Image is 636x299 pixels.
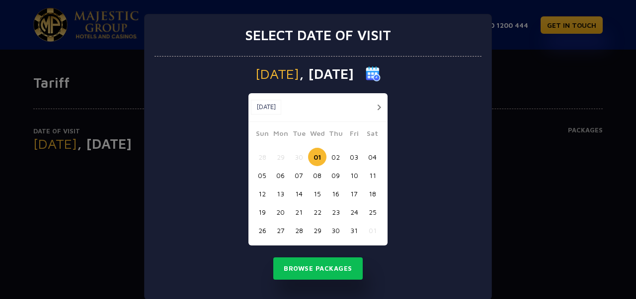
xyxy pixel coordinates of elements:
button: 16 [326,184,345,203]
button: 19 [253,203,271,221]
button: 11 [363,166,382,184]
button: 29 [308,221,326,239]
span: , [DATE] [299,67,354,81]
button: 02 [326,148,345,166]
button: 20 [271,203,290,221]
button: 26 [253,221,271,239]
button: 01 [363,221,382,239]
button: 30 [290,148,308,166]
button: 27 [271,221,290,239]
button: 21 [290,203,308,221]
button: 23 [326,203,345,221]
button: 14 [290,184,308,203]
button: 13 [271,184,290,203]
button: 06 [271,166,290,184]
span: Wed [308,128,326,142]
button: 12 [253,184,271,203]
button: [DATE] [251,100,281,115]
span: Mon [271,128,290,142]
button: 29 [271,148,290,166]
button: 07 [290,166,308,184]
button: 15 [308,184,326,203]
span: Sat [363,128,382,142]
span: Thu [326,128,345,142]
button: 30 [326,221,345,239]
button: 28 [290,221,308,239]
button: 31 [345,221,363,239]
button: 04 [363,148,382,166]
button: Browse Packages [273,257,363,280]
span: Sun [253,128,271,142]
button: 10 [345,166,363,184]
h3: Select date of visit [245,27,391,44]
button: 01 [308,148,326,166]
button: 18 [363,184,382,203]
span: [DATE] [255,67,299,81]
span: Tue [290,128,308,142]
button: 22 [308,203,326,221]
button: 08 [308,166,326,184]
button: 03 [345,148,363,166]
button: 24 [345,203,363,221]
button: 09 [326,166,345,184]
button: 17 [345,184,363,203]
img: calender icon [366,66,381,81]
span: Fri [345,128,363,142]
button: 28 [253,148,271,166]
button: 25 [363,203,382,221]
button: 05 [253,166,271,184]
